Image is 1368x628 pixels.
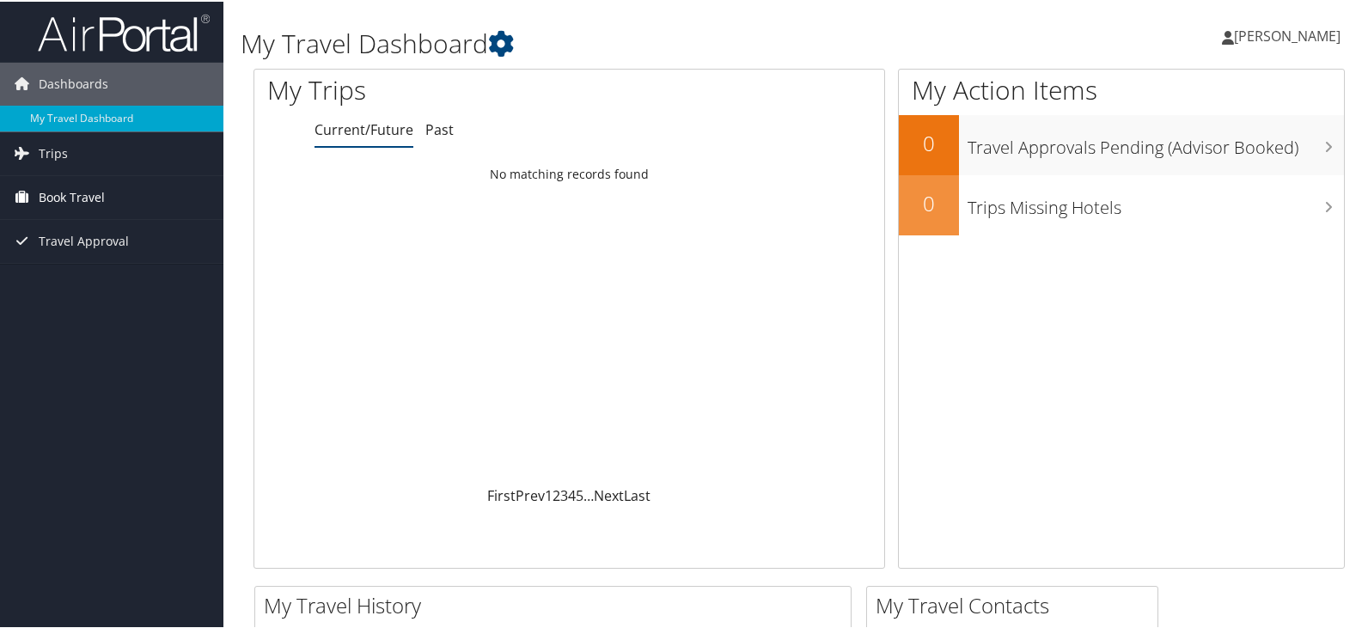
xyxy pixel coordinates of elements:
[39,174,105,217] span: Book Travel
[899,127,959,156] h2: 0
[425,119,454,137] a: Past
[899,113,1344,174] a: 0Travel Approvals Pending (Advisor Booked)
[264,589,851,619] h2: My Travel History
[267,70,608,107] h1: My Trips
[594,485,624,503] a: Next
[241,24,986,60] h1: My Travel Dashboard
[39,61,108,104] span: Dashboards
[39,131,68,174] span: Trips
[254,157,884,188] td: No matching records found
[1234,25,1341,44] span: [PERSON_NAME]
[583,485,594,503] span: …
[576,485,583,503] a: 5
[545,485,553,503] a: 1
[624,485,650,503] a: Last
[876,589,1157,619] h2: My Travel Contacts
[315,119,413,137] a: Current/Future
[38,11,210,52] img: airportal-logo.png
[899,174,1344,234] a: 0Trips Missing Hotels
[568,485,576,503] a: 4
[487,485,516,503] a: First
[968,125,1344,158] h3: Travel Approvals Pending (Advisor Booked)
[560,485,568,503] a: 3
[39,218,129,261] span: Travel Approval
[516,485,545,503] a: Prev
[968,186,1344,218] h3: Trips Missing Hotels
[553,485,560,503] a: 2
[1222,9,1358,60] a: [PERSON_NAME]
[899,187,959,216] h2: 0
[899,70,1344,107] h1: My Action Items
